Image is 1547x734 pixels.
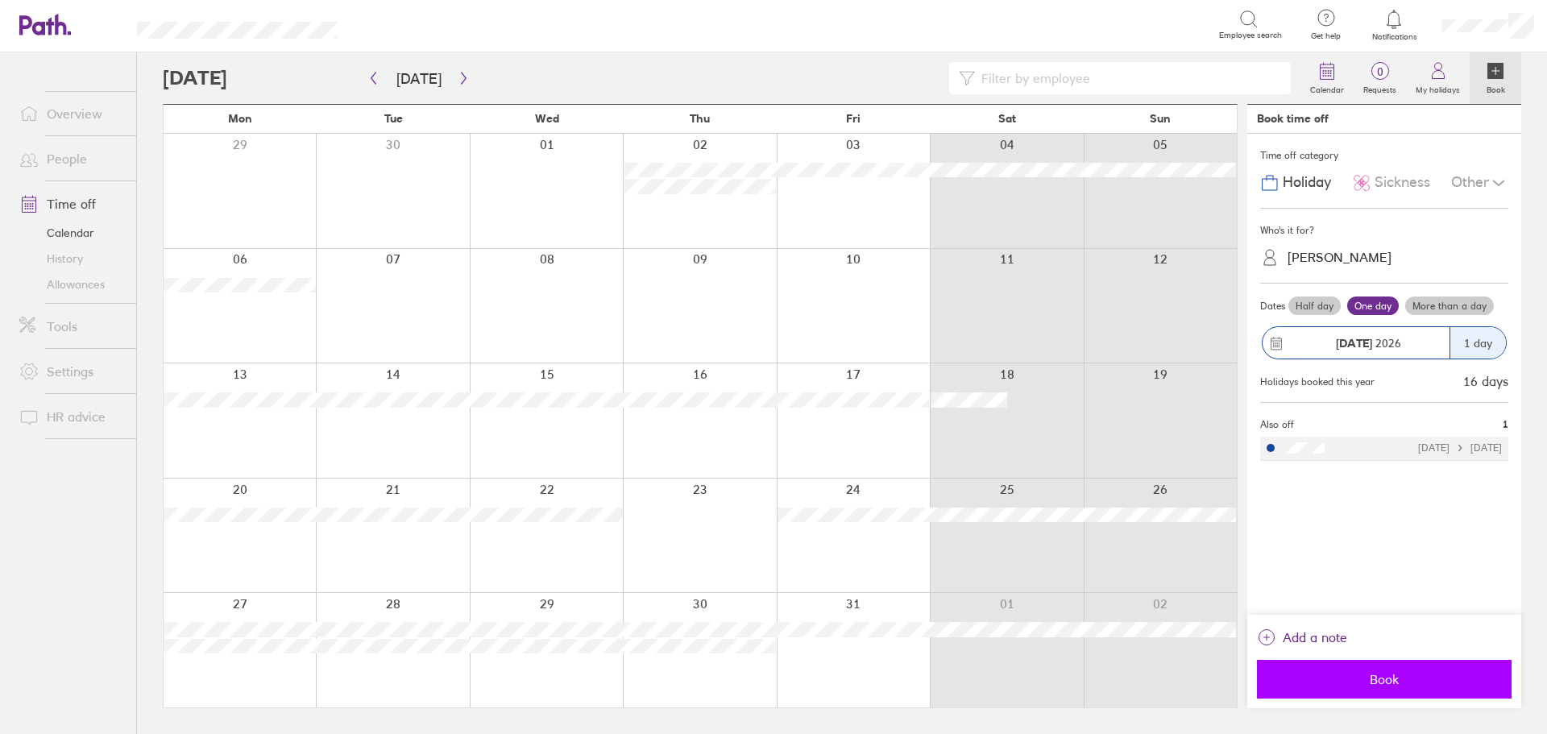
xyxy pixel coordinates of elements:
a: Book [1470,52,1521,104]
span: Thu [690,112,710,125]
a: People [6,143,136,175]
strong: [DATE] [1336,336,1372,350]
span: Also off [1260,419,1294,430]
span: Employee search [1219,31,1282,40]
span: 0 [1354,65,1406,78]
div: Time off category [1260,143,1508,168]
span: Dates [1260,301,1285,312]
div: Book time off [1257,112,1329,125]
a: Tools [6,310,136,342]
button: [DATE] 20261 day [1260,318,1508,367]
div: Other [1451,168,1508,198]
label: One day [1347,297,1399,316]
span: Notifications [1368,32,1421,42]
label: Calendar [1300,81,1354,95]
div: Holidays booked this year [1260,376,1375,388]
a: History [6,246,136,272]
input: Filter by employee [975,63,1281,93]
div: 1 day [1450,327,1506,359]
span: 1 [1503,419,1508,430]
button: [DATE] [384,65,454,92]
div: [PERSON_NAME] [1288,250,1391,265]
span: Mon [228,112,252,125]
button: Add a note [1257,624,1347,650]
a: Allowances [6,272,136,297]
a: Calendar [6,220,136,246]
label: My holidays [1406,81,1470,95]
div: [DATE] [DATE] [1418,442,1502,454]
label: Requests [1354,81,1406,95]
span: Fri [846,112,861,125]
div: Search [381,17,422,31]
label: Book [1477,81,1515,95]
span: 2026 [1336,337,1401,350]
span: Wed [535,112,559,125]
span: Sun [1150,112,1171,125]
span: Book [1268,672,1500,686]
label: Half day [1288,297,1341,316]
a: Overview [6,97,136,130]
a: My holidays [1406,52,1470,104]
span: Add a note [1283,624,1347,650]
a: Notifications [1368,8,1421,42]
span: Tue [384,112,403,125]
a: Settings [6,355,136,388]
div: 16 days [1463,374,1508,388]
a: 0Requests [1354,52,1406,104]
span: Sat [998,112,1016,125]
div: Who's it for? [1260,218,1508,243]
a: HR advice [6,400,136,433]
a: Calendar [1300,52,1354,104]
span: Sickness [1375,174,1430,191]
label: More than a day [1405,297,1494,316]
span: Get help [1300,31,1352,41]
span: Holiday [1283,174,1331,191]
a: Time off [6,188,136,220]
button: Book [1257,660,1512,699]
